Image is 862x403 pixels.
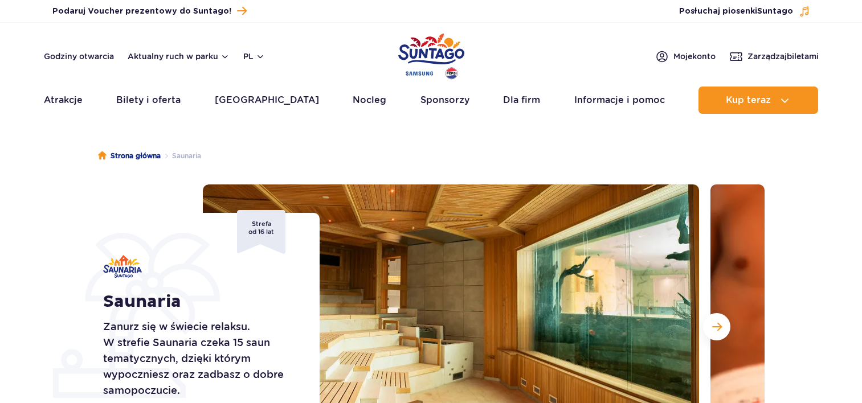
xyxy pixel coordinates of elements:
[103,255,142,278] img: Saunaria
[215,87,319,114] a: [GEOGRAPHIC_DATA]
[103,291,294,312] h1: Saunaria
[44,51,114,62] a: Godziny otwarcia
[747,51,819,62] span: Zarządzaj biletami
[161,150,201,162] li: Saunaria
[703,313,730,340] button: Następny slajd
[98,150,161,162] a: Strona główna
[729,50,819,63] a: Zarządzajbiletami
[420,87,469,114] a: Sponsorzy
[726,95,771,105] span: Kup teraz
[757,7,793,15] span: Suntago
[52,3,247,19] a: Podaruj Voucher prezentowy do Suntago!
[398,28,464,81] a: Park of Poland
[52,6,231,17] span: Podaruj Voucher prezentowy do Suntago!
[503,87,540,114] a: Dla firm
[679,6,810,17] button: Posłuchaj piosenkiSuntago
[574,87,665,114] a: Informacje i pomoc
[116,87,181,114] a: Bilety i oferta
[655,50,716,63] a: Mojekonto
[237,210,285,254] div: Strefa od 16 lat
[679,6,793,17] span: Posłuchaj piosenki
[243,51,265,62] button: pl
[673,51,716,62] span: Moje konto
[103,319,294,398] p: Zanurz się w świecie relaksu. W strefie Saunaria czeka 15 saun tematycznych, dzięki którym wypocz...
[44,87,83,114] a: Atrakcje
[128,52,230,61] button: Aktualny ruch w parku
[353,87,386,114] a: Nocleg
[698,87,818,114] button: Kup teraz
